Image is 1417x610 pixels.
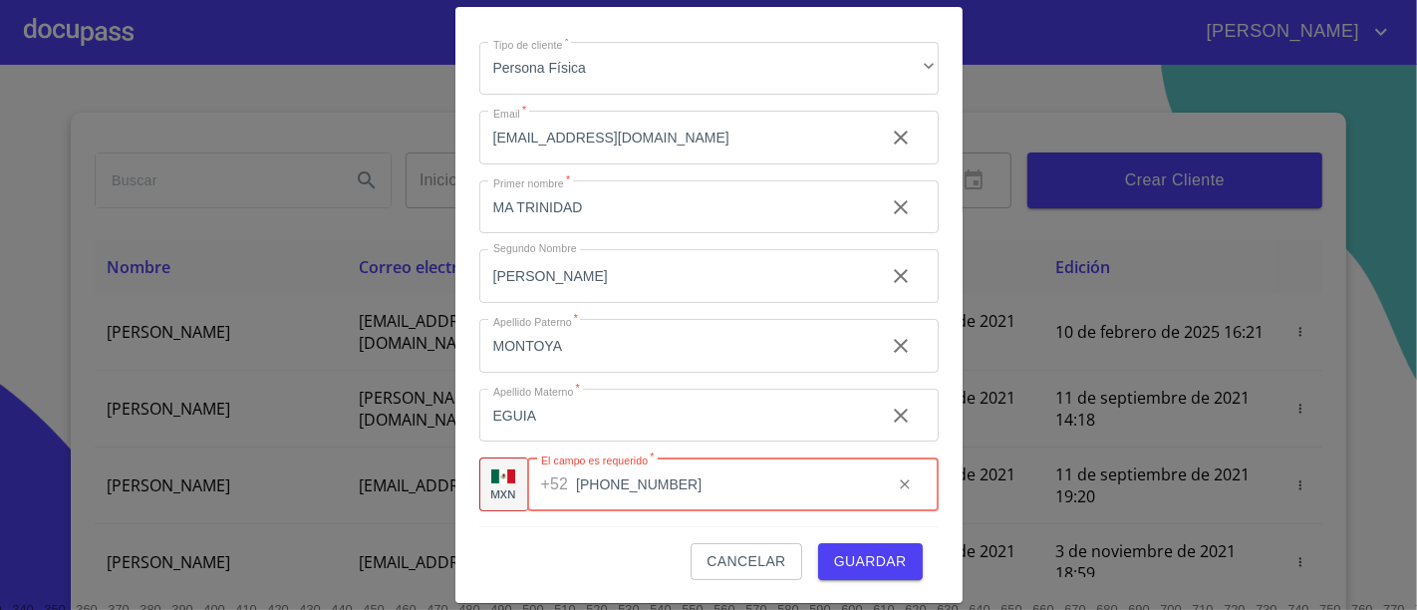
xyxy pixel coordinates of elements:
button: Cancelar [691,543,801,580]
button: clear input [877,252,925,300]
div: Persona Física [479,42,939,96]
p: +52 [541,472,569,496]
button: clear input [877,183,925,231]
button: clear input [877,322,925,370]
button: clear input [885,464,925,504]
button: clear input [877,392,925,440]
span: Cancelar [707,549,785,574]
span: Guardar [834,549,907,574]
button: clear input [877,114,925,161]
p: MXN [491,486,517,501]
img: R93DlvwvvjP9fbrDwZeCRYBHk45OWMq+AAOlFVsxT89f82nwPLnD58IP7+ANJEaWYhP0Tx8kkA0WlQMPQsAAgwAOmBj20AXj6... [491,469,515,483]
button: Guardar [818,543,923,580]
